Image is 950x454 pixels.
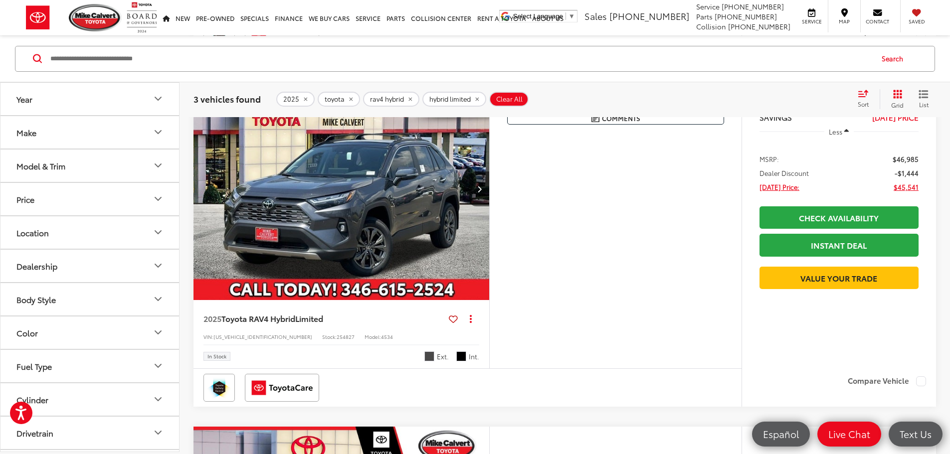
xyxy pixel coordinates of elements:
button: CylinderCylinder [0,383,180,415]
div: Fuel Type [16,361,52,370]
span: 2025 [203,312,221,324]
button: remove 2025 [276,91,315,106]
span: rav4 hybrid [370,95,404,103]
span: Black Softex® [456,351,466,361]
span: $46,985 [893,154,919,164]
span: 3 vehicles found [193,92,261,104]
span: Limited [295,312,323,324]
div: Model & Trim [16,160,65,170]
span: Stock: [322,333,337,340]
div: Year [16,94,32,103]
img: Toyota Safety Sense Mike Calvert Toyota Houston TX [205,376,233,400]
button: Select sort value [853,89,880,109]
a: Live Chat [817,422,881,447]
span: Service [800,18,823,25]
div: Dealership [16,261,57,270]
a: Instant Deal [760,234,919,256]
div: Fuel Type [152,360,164,372]
span: Grid [891,100,904,109]
div: Location [16,227,49,237]
button: Next image [469,171,489,206]
span: Saved [906,18,928,25]
span: Int. [469,352,479,361]
img: 2025 Toyota RAV4 Hybrid Hybrid Limited [193,78,490,301]
a: Español [752,422,810,447]
img: ToyotaCare Mike Calvert Toyota Houston TX [247,376,317,400]
button: Less [824,123,854,141]
button: Comments [507,111,724,125]
span: MSRP: [760,154,779,164]
span: $45,541 [894,182,919,192]
div: Make [16,127,36,137]
button: List View [911,89,936,109]
button: remove hybrid%20limited [422,91,486,106]
label: Compare Vehicle [848,376,926,386]
div: Cylinder [152,393,164,405]
button: MakeMake [0,116,180,148]
span: Service [696,1,720,11]
div: Drivetrain [152,427,164,439]
span: Collision [696,21,726,31]
span: Ext. [437,352,449,361]
button: Clear All [489,91,529,106]
div: Location [152,226,164,238]
span: [DATE] PRICE [872,112,919,123]
button: remove rav4%20hybrid [363,91,419,106]
div: 2025 Toyota RAV4 Hybrid Hybrid Limited 0 [193,78,490,300]
span: Dealer Discount [760,168,809,178]
span: Parts [696,11,713,21]
span: Comments [602,114,640,123]
span: hybrid limited [429,95,471,103]
button: DealershipDealership [0,249,180,282]
a: Value Your Trade [760,267,919,289]
span: Español [758,428,804,440]
button: LocationLocation [0,216,180,248]
span: dropdown dots [470,314,472,322]
div: Body Style [152,293,164,305]
span: toyota [325,95,345,103]
span: Contact [866,18,889,25]
span: Sales [584,9,607,22]
span: [PHONE_NUMBER] [609,9,689,22]
span: Toyota RAV4 Hybrid [221,312,295,324]
span: SAVINGS [760,112,792,123]
span: ▼ [569,12,575,20]
div: Cylinder [16,394,48,404]
div: Color [16,327,38,337]
a: Check Availability [760,206,919,229]
span: List [919,100,929,108]
span: 4534 [381,333,393,340]
span: Text Us [895,428,937,440]
a: 2025Toyota RAV4 HybridLimited [203,313,445,324]
div: Dealership [152,260,164,272]
div: Drivetrain [16,428,53,437]
button: PricePrice [0,182,180,215]
div: Color [152,326,164,338]
button: Search [872,46,918,71]
div: Make [152,126,164,138]
div: Model & Trim [152,159,164,171]
button: Body StyleBody Style [0,283,180,315]
input: Search by Make, Model, or Keyword [49,46,872,70]
div: Body Style [16,294,56,303]
div: Price [16,194,34,203]
span: 254827 [337,333,355,340]
span: Less [829,127,842,136]
span: [PHONE_NUMBER] [715,11,777,21]
span: Live Chat [823,428,875,440]
span: [US_VEHICLE_IDENTIFICATION_NUMBER] [213,333,312,340]
span: [PHONE_NUMBER] [728,21,790,31]
button: YearYear [0,82,180,115]
div: Price [152,193,164,205]
img: Comments [591,114,599,122]
span: [PHONE_NUMBER] [722,1,784,11]
span: 2025 [283,95,299,103]
button: DrivetrainDrivetrain [0,416,180,449]
span: In Stock [207,354,226,359]
div: Year [152,93,164,105]
button: Grid View [880,89,911,109]
a: 2025 Toyota RAV4 Hybrid Hybrid Limited2025 Toyota RAV4 Hybrid Hybrid Limited2025 Toyota RAV4 Hybr... [193,78,490,300]
button: remove toyota [318,91,360,106]
span: Clear All [496,95,523,103]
